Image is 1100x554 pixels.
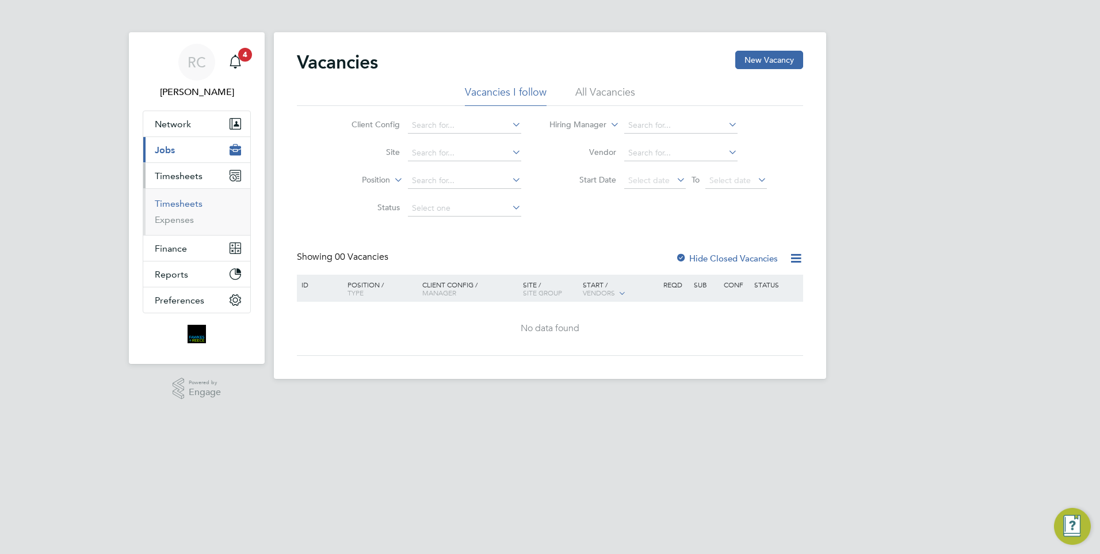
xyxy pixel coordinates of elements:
[189,378,221,388] span: Powered by
[129,32,265,364] nav: Main navigation
[583,288,615,297] span: Vendors
[224,44,247,81] a: 4
[143,163,250,188] button: Timesheets
[143,44,251,99] a: RC[PERSON_NAME]
[628,175,670,185] span: Select date
[465,85,547,106] li: Vacancies I follow
[334,147,400,157] label: Site
[143,85,251,99] span: Robyn Clarke
[188,55,206,70] span: RC
[297,251,391,263] div: Showing
[173,378,221,400] a: Powered byEngage
[155,119,191,130] span: Network
[143,137,250,162] button: Jobs
[419,275,520,302] div: Client Config /
[624,145,738,161] input: Search for...
[155,295,204,306] span: Preferences
[580,275,660,303] div: Start /
[143,325,251,343] a: Go to home page
[335,251,388,263] span: 00 Vacancies
[143,287,250,313] button: Preferences
[520,275,580,302] div: Site /
[299,275,339,294] div: ID
[334,202,400,213] label: Status
[189,388,221,397] span: Engage
[299,322,801,335] div: No data found
[408,117,521,134] input: Search for...
[155,145,175,155] span: Jobs
[575,85,635,106] li: All Vacancies
[721,275,751,294] div: Conf
[155,214,194,225] a: Expenses
[188,325,206,343] img: bromak-logo-retina.png
[143,188,250,235] div: Timesheets
[660,275,690,294] div: Reqd
[540,119,606,131] label: Hiring Manager
[143,236,250,261] button: Finance
[709,175,751,185] span: Select date
[324,174,390,186] label: Position
[688,172,703,187] span: To
[408,173,521,189] input: Search for...
[339,275,419,302] div: Position /
[334,119,400,130] label: Client Config
[422,288,456,297] span: Manager
[347,288,364,297] span: Type
[155,243,187,254] span: Finance
[155,198,203,209] a: Timesheets
[408,145,521,161] input: Search for...
[550,147,616,157] label: Vendor
[1054,508,1091,545] button: Engage Resource Center
[675,253,778,264] label: Hide Closed Vacancies
[238,48,252,62] span: 4
[691,275,721,294] div: Sub
[143,111,250,136] button: Network
[751,275,801,294] div: Status
[297,51,378,74] h2: Vacancies
[143,261,250,287] button: Reports
[624,117,738,134] input: Search for...
[550,174,616,185] label: Start Date
[155,170,203,181] span: Timesheets
[523,288,562,297] span: Site Group
[408,200,521,217] input: Select one
[155,269,188,280] span: Reports
[735,51,803,69] button: New Vacancy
